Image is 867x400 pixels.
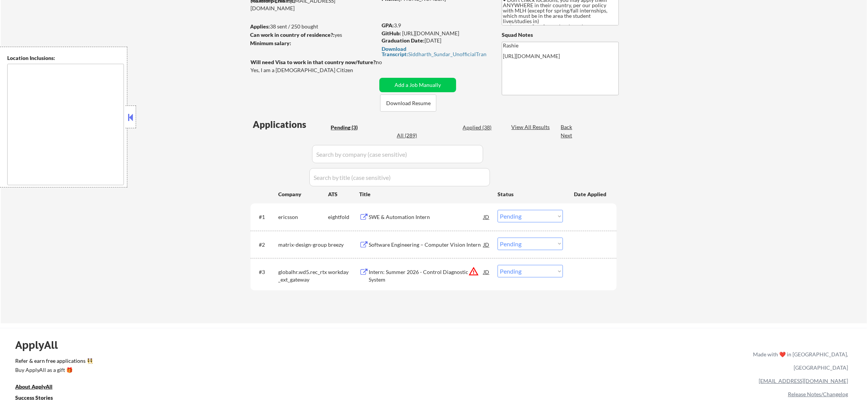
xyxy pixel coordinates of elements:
div: Pending (3) [331,124,369,131]
div: Back [561,123,573,131]
div: ericsson [278,213,328,221]
strong: Will need Visa to work in that country now/future?: [250,59,377,65]
strong: GPA: [382,22,394,28]
div: eightfold [328,213,359,221]
a: Release Notes/Changelog [788,391,848,397]
u: About ApplyAll [15,383,52,390]
a: About ApplyAll [15,383,63,392]
div: Status [498,187,563,201]
strong: Download Transcript: [382,46,408,57]
div: yes [250,31,374,39]
div: Made with ❤️ in [GEOGRAPHIC_DATA], [GEOGRAPHIC_DATA] [750,348,848,374]
input: Search by title (case sensitive) [309,168,490,186]
div: globalhr.wd5.rec_rtx_ext_gateway [278,268,328,283]
div: JD [483,238,490,251]
div: JD [483,210,490,224]
a: Refer & earn free applications 👯‍♀️ [15,358,594,366]
strong: Can work in country of residence?: [250,31,334,38]
div: matrix-design-group [278,241,328,249]
strong: Applies: [250,23,270,30]
div: 3.9 [382,22,490,29]
div: Location Inclusions: [7,54,124,62]
button: Download Resume [380,94,436,112]
div: Yes, I am a [DEMOGRAPHIC_DATA] Citizen [250,66,379,74]
div: Siddharth_Sundar_UnofficialTranscript.pdf [382,46,487,62]
div: All (289) [397,132,435,139]
a: Download Transcript:Siddharth_Sundar_UnofficialTranscript.pdf [382,46,487,57]
div: Intern: Summer 2026 - Control Diagnostic System [369,268,483,283]
div: #2 [259,241,272,249]
div: Next [561,132,573,139]
strong: Graduation Date: [382,37,425,44]
div: [DATE] [382,37,489,44]
div: Applied (38) [463,124,501,131]
a: Buy ApplyAll as a gift 🎁 [15,366,91,376]
button: warning_amber [468,266,479,277]
div: #1 [259,213,272,221]
div: 38 sent / 250 bought [250,23,377,30]
div: Applications [253,120,328,129]
div: Title [359,191,490,198]
div: SWE & Automation Intern [369,213,483,221]
div: ATS [328,191,359,198]
input: Search by company (case sensitive) [312,145,483,163]
strong: GitHub: [382,30,401,36]
div: View All Results [511,123,552,131]
div: Squad Notes [502,31,619,39]
div: breezy [328,241,359,249]
strong: Minimum salary: [250,40,291,46]
div: #3 [259,268,272,276]
a: [EMAIL_ADDRESS][DOMAIN_NAME] [759,378,848,384]
div: Software Engineering – Computer Vision Intern [369,241,483,249]
div: Buy ApplyAll as a gift 🎁 [15,367,91,373]
a: [URL][DOMAIN_NAME] [402,30,459,36]
div: Date Applied [574,191,607,198]
div: no [376,58,398,66]
div: Company [278,191,328,198]
div: workday [328,268,359,276]
button: Add a Job Manually [379,78,456,92]
div: ApplyAll [15,339,67,351]
div: JD [483,265,490,279]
